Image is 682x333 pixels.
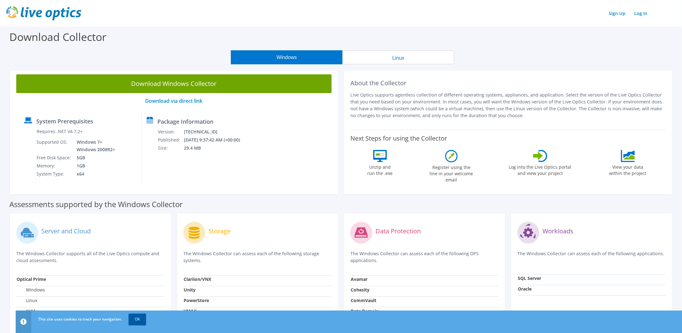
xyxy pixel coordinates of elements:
[517,250,666,263] p: The Windows Collector can assess each of the following applications.
[518,275,541,281] strong: SQL Server
[72,154,116,162] td: 5GB
[231,50,343,64] button: Windows
[72,162,116,170] td: 1GB
[36,138,72,154] td: Supported OS:
[145,97,203,104] a: Download via direct link
[208,228,231,234] label: Storage
[375,228,421,234] label: Data Protection
[343,50,454,64] button: Linux
[350,135,447,142] label: Next Steps for using the Collector
[631,9,651,18] a: Log In
[605,162,650,176] label: View your data within the project
[351,308,379,314] strong: Data Domain
[9,201,183,207] label: Assessments supported by the Windows Collector
[129,314,146,325] a: OK
[36,162,72,170] td: Memory:
[184,136,248,144] td: [DATE] 9:37:42 AM (+00:00)
[17,276,46,282] strong: Optical Prime
[72,170,116,178] td: x64
[351,276,368,282] strong: Avamar
[6,6,81,20] img: live_optics_svg.svg
[9,30,106,44] label: Download Collector
[351,287,369,293] strong: Cohesity
[350,79,666,87] h2: About the Collector
[184,297,209,303] strong: PowerStore
[72,138,116,154] td: Windows 7+ Windows 2008R2+
[184,276,211,282] strong: Clariion/VNX
[184,308,196,314] strong: VMAX
[184,144,248,152] td: 29.4 MB
[184,128,248,136] td: [TECHNICAL_ID]
[17,287,45,293] label: Windows
[366,162,394,176] label: Unzip and run the .exe
[158,128,184,136] td: Version:
[518,286,532,292] strong: Oracle
[509,162,572,176] label: Log into the Live Optics portal and view your project
[542,228,573,234] label: Workloads
[184,287,196,293] strong: Unity
[16,74,332,93] a: Download Windows Collector
[158,144,184,152] td: Size:
[17,297,37,304] label: Linux
[36,154,72,162] td: Free Disk Space:
[36,118,93,124] label: System Prerequisites
[37,128,83,135] label: Requires .NET V4.7.2+
[36,170,72,178] td: System Type:
[350,92,666,119] p: Live Optics supports agentless collection of different operating systems, appliances, and applica...
[183,250,332,264] p: The Windows Collector can assess each of the following storage systems.
[16,250,165,264] p: The Windows Collector supports all of the Live Optics compute and cloud assessments.
[606,9,629,18] a: Sign Up
[41,228,91,234] label: Server and Cloud
[350,250,499,264] p: The Windows Collector can assess each of the following DPS applications.
[17,308,35,314] label: KVM
[428,162,475,183] label: Register using the line in your welcome email
[157,118,213,125] label: Package Information
[158,136,184,144] td: Published:
[38,316,122,322] span: This site uses cookies to track your navigation.
[351,297,376,303] strong: CommVault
